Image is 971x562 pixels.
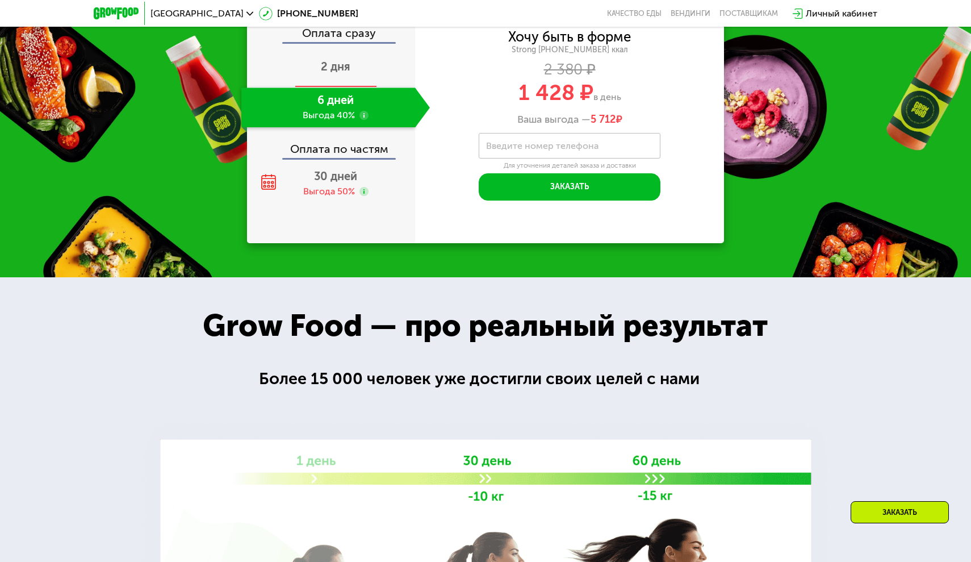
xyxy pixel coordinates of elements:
[248,27,415,42] div: Оплата сразу
[248,132,415,158] div: Оплата по частям
[321,60,350,73] span: 2 дня
[806,7,877,20] div: Личный кабинет
[479,173,660,201] button: Заказать
[314,169,357,183] span: 30 дней
[150,9,244,18] span: [GEOGRAPHIC_DATA]
[415,114,724,126] div: Ваша выгода —
[303,185,355,198] div: Выгода 50%
[593,91,621,102] span: в день
[591,114,622,126] span: ₽
[607,9,662,18] a: Качество еды
[851,501,949,523] div: Заказать
[508,31,631,43] div: Хочу быть в форме
[591,113,616,126] span: 5 712
[479,161,660,170] div: Для уточнения деталей заказа и доставки
[259,366,712,391] div: Более 15 000 человек уже достигли своих целей с нами
[486,143,598,149] label: Введите номер телефона
[671,9,710,18] a: Вендинги
[518,80,593,106] span: 1 428 ₽
[415,45,724,55] div: Strong [PHONE_NUMBER] ккал
[259,7,358,20] a: [PHONE_NUMBER]
[179,303,791,349] div: Grow Food — про реальный результат
[415,64,724,76] div: 2 380 ₽
[719,9,778,18] div: поставщикам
